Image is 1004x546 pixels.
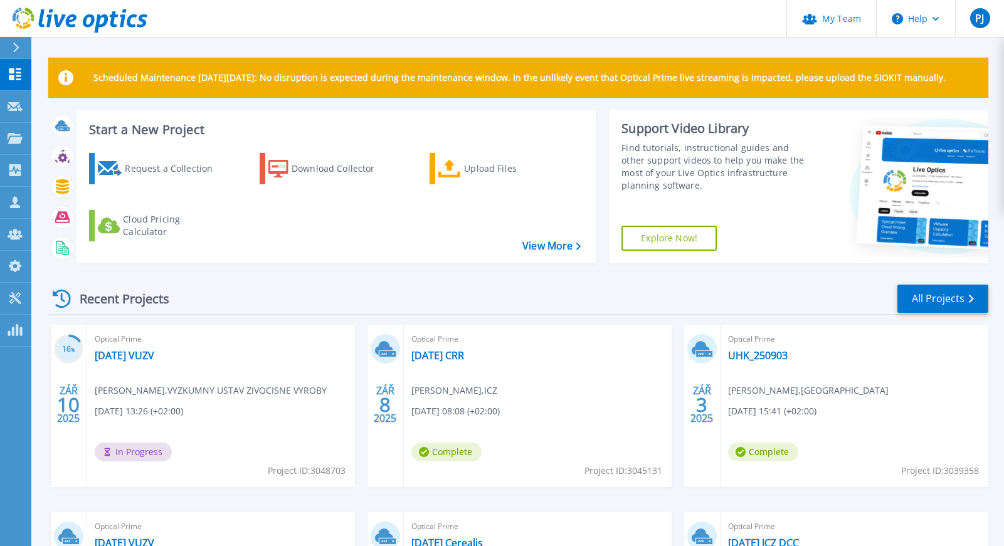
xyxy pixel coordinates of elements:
[57,399,80,410] span: 10
[95,404,183,418] span: [DATE] 13:26 (+02:00)
[690,382,714,428] div: ZÁŘ 2025
[621,142,813,192] div: Find tutorials, instructional guides and other support videos to help you make the most of your L...
[54,342,83,357] h3: 16
[268,464,346,478] span: Project ID: 3048703
[621,120,813,137] div: Support Video Library
[411,404,500,418] span: [DATE] 08:08 (+02:00)
[728,384,889,397] span: [PERSON_NAME] , [GEOGRAPHIC_DATA]
[728,443,798,461] span: Complete
[56,382,80,428] div: ZÁŘ 2025
[411,520,664,533] span: Optical Prime
[901,464,979,478] span: Project ID: 3039358
[95,520,347,533] span: Optical Prime
[95,443,172,461] span: In Progress
[292,156,392,181] div: Download Collector
[93,73,946,83] p: Scheduled Maintenance [DATE][DATE]: No disruption is expected during the maintenance window. In t...
[728,520,981,533] span: Optical Prime
[897,285,988,313] a: All Projects
[584,464,662,478] span: Project ID: 3045131
[411,384,497,397] span: [PERSON_NAME] , ICZ
[696,399,707,410] span: 3
[95,349,154,362] a: [DATE] VUZV
[48,283,186,314] div: Recent Projects
[95,332,347,346] span: Optical Prime
[621,226,717,251] a: Explore Now!
[728,404,816,418] span: [DATE] 15:41 (+02:00)
[975,13,984,23] span: PJ
[411,332,664,346] span: Optical Prime
[411,349,464,362] a: [DATE] CRR
[728,349,788,362] a: UHK_250903
[89,123,580,137] h3: Start a New Project
[411,443,482,461] span: Complete
[464,156,564,181] div: Upload Files
[89,153,229,184] a: Request a Collection
[123,213,223,238] div: Cloud Pricing Calculator
[379,399,391,410] span: 8
[71,346,75,353] span: %
[522,240,581,252] a: View More
[125,156,225,181] div: Request a Collection
[260,153,399,184] a: Download Collector
[430,153,569,184] a: Upload Files
[728,332,981,346] span: Optical Prime
[89,210,229,241] a: Cloud Pricing Calculator
[373,382,397,428] div: ZÁŘ 2025
[95,384,327,397] span: [PERSON_NAME] , VYZKUMNY USTAV ZIVOCISNE VYROBY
